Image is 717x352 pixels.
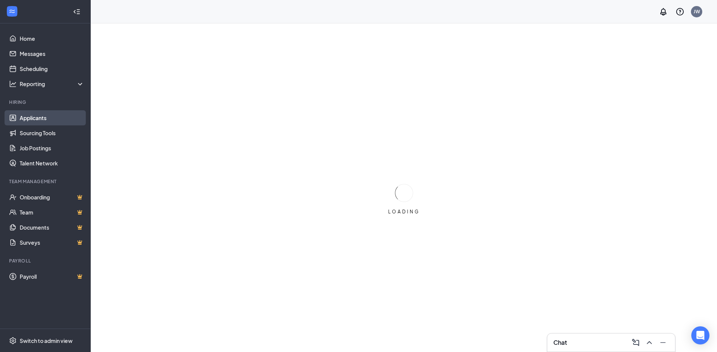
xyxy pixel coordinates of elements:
button: ComposeMessage [630,337,642,349]
div: Hiring [9,99,83,105]
h3: Chat [553,338,567,347]
div: Payroll [9,258,83,264]
svg: QuestionInfo [675,7,684,16]
div: Open Intercom Messenger [691,326,709,344]
button: ChevronUp [643,337,655,349]
svg: Settings [9,337,17,344]
div: Team Management [9,178,83,185]
a: Talent Network [20,156,84,171]
a: SurveysCrown [20,235,84,250]
a: Messages [20,46,84,61]
div: LOADING [385,208,423,215]
a: DocumentsCrown [20,220,84,235]
div: Reporting [20,80,85,88]
a: TeamCrown [20,205,84,220]
svg: Collapse [73,8,81,15]
svg: Notifications [659,7,668,16]
svg: WorkstreamLogo [8,8,16,15]
div: JW [694,8,700,15]
a: OnboardingCrown [20,190,84,205]
a: Job Postings [20,140,84,156]
svg: ChevronUp [645,338,654,347]
svg: ComposeMessage [631,338,640,347]
a: Sourcing Tools [20,125,84,140]
svg: Minimize [658,338,667,347]
a: Applicants [20,110,84,125]
div: Switch to admin view [20,337,73,344]
a: Home [20,31,84,46]
a: PayrollCrown [20,269,84,284]
button: Minimize [657,337,669,349]
svg: Analysis [9,80,17,88]
a: Scheduling [20,61,84,76]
